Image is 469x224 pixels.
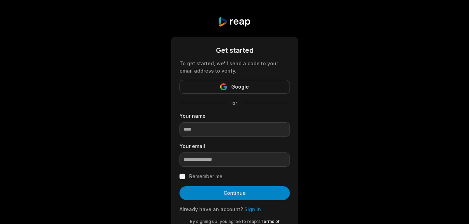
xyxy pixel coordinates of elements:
span: By signing up, you agree to reap's [190,219,261,224]
span: Google [231,83,249,91]
img: reap [218,17,251,27]
label: Remember me [189,172,223,181]
a: Sign in [244,206,261,212]
button: Google [179,80,290,94]
div: Get started [179,45,290,56]
button: Continue [179,186,290,200]
div: To get started, we'll send a code to your email address to verify. [179,60,290,74]
label: Your name [179,112,290,119]
span: Already have an account? [179,206,243,212]
label: Your email [179,142,290,150]
span: or [227,99,243,107]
